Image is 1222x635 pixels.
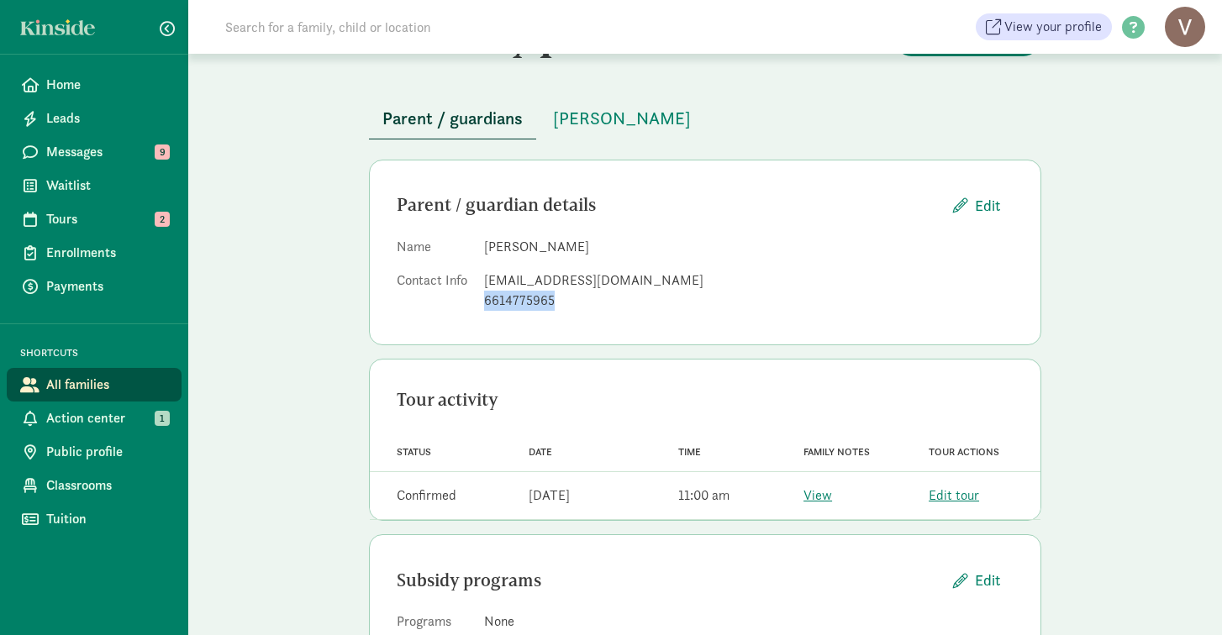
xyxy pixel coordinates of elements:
div: 11:00 am [678,485,730,506]
span: Tour actions [929,446,999,458]
a: Parent / guardians [369,109,536,129]
span: Payments [46,276,168,297]
span: Parent / guardians [382,105,523,132]
a: Action center 1 [7,401,182,435]
span: Enrollments [46,243,168,263]
input: Search for a family, child or location [215,10,687,44]
span: Action center [46,408,168,428]
a: View [803,486,832,504]
a: Tuition [7,502,182,536]
span: Tuition [46,509,168,529]
a: Edit tour [929,486,979,504]
a: Public profile [7,435,182,469]
div: Confirmed [397,485,456,506]
span: View your profile [1004,17,1102,37]
span: 9 [155,144,170,160]
button: Edit [940,562,1014,598]
span: 2 [155,212,170,227]
a: Leads [7,102,182,135]
button: Edit [940,187,1014,223]
a: View your profile [976,13,1112,40]
span: Edit [975,569,1000,591]
div: None [484,611,1014,632]
span: Edit [975,194,1000,217]
div: 6614775965 [484,291,1014,311]
dt: Contact Info [397,270,471,317]
div: Subsidy programs [397,567,940,594]
a: Waitlist [7,169,182,202]
a: Home [7,68,182,102]
div: Parent / guardian details [397,192,940,218]
a: Payments [7,270,182,303]
span: Messages [46,142,168,162]
button: Parent / guardians [369,98,536,139]
div: Tour activity [397,386,1014,413]
div: [DATE] [529,485,570,506]
span: Classrooms [46,475,168,496]
button: [PERSON_NAME] [540,98,704,139]
a: All families [7,368,182,401]
iframe: Chat Widget [1138,554,1222,635]
span: 1 [155,411,170,426]
span: Leads [46,108,168,129]
div: [EMAIL_ADDRESS][DOMAIN_NAME] [484,270,1014,291]
h2: Family profile [369,11,702,58]
a: Classrooms [7,469,182,502]
span: [PERSON_NAME] [553,105,691,132]
span: Home [46,75,168,95]
span: Time [678,446,701,458]
a: Messages 9 [7,135,182,169]
a: [PERSON_NAME] [540,109,704,129]
span: Waitlist [46,176,168,196]
span: Status [397,446,431,458]
span: All families [46,375,168,395]
dt: Name [397,237,471,264]
span: Family notes [803,446,870,458]
dd: [PERSON_NAME] [484,237,1014,257]
a: Enrollments [7,236,182,270]
span: Public profile [46,442,168,462]
span: Date [529,446,552,458]
a: Tours 2 [7,202,182,236]
span: Tours [46,209,168,229]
